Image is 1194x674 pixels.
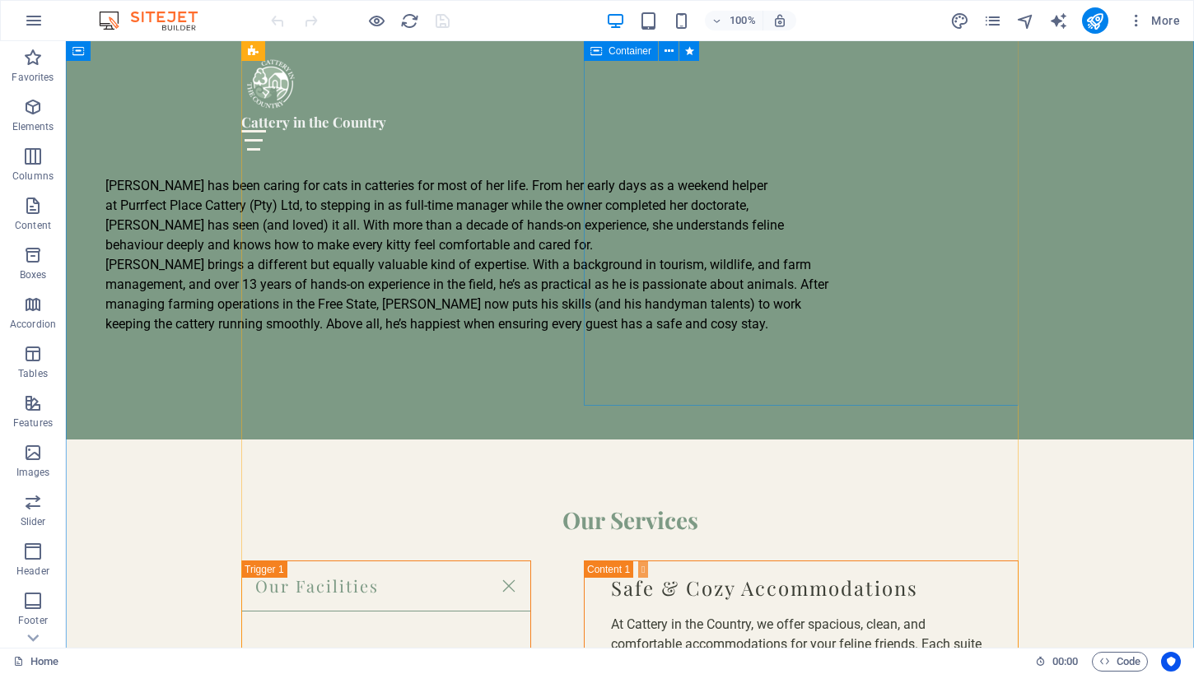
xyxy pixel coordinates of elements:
span: : [1064,655,1066,667]
p: Tables [18,367,48,380]
i: Pages (Ctrl+Alt+S) [983,12,1002,30]
p: Images [16,466,50,479]
span: Code [1099,652,1140,672]
i: Design (Ctrl+Alt+Y) [950,12,969,30]
p: Boxes [20,268,47,281]
button: publish [1082,7,1108,34]
p: Favorites [12,71,54,84]
i: On resize automatically adjust zoom level to fit chosen device. [772,13,787,28]
h6: Session time [1035,652,1079,672]
i: Publish [1085,12,1104,30]
i: Navigator [1016,12,1035,30]
span: 00 00 [1052,652,1078,672]
button: Click here to leave preview mode and continue editing [366,11,386,30]
button: 100% [705,11,763,30]
span: More [1128,12,1180,29]
button: Code [1092,652,1148,672]
img: Editor Logo [95,11,218,30]
i: Reload page [400,12,419,30]
button: text_generator [1049,11,1069,30]
p: Columns [12,170,54,183]
p: Slider [21,515,46,528]
span: Container [609,46,651,56]
a: Click to cancel selection. Double-click to open Pages [13,652,58,672]
button: pages [983,11,1003,30]
p: Elements [12,120,54,133]
button: navigator [1016,11,1036,30]
button: reload [399,11,419,30]
p: Footer [18,614,48,627]
p: Content [15,219,51,232]
h6: 100% [730,11,756,30]
p: Accordion [10,318,56,331]
p: Header [16,565,49,578]
button: Usercentrics [1161,652,1181,672]
button: design [950,11,970,30]
p: Features [13,416,53,430]
button: More [1122,7,1187,34]
i: AI Writer [1049,12,1068,30]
